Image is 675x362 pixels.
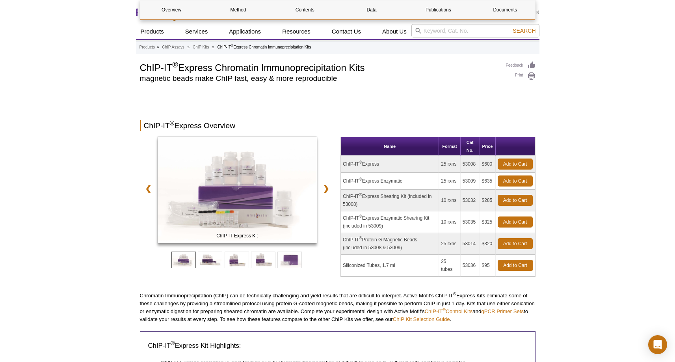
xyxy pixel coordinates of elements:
[341,137,439,156] th: Name
[341,173,439,190] td: ChIP-IT Express Enzymatic
[439,173,461,190] td: 25 rxns
[498,238,533,249] a: Add to Cart
[480,255,496,276] td: $95
[506,72,536,80] a: Print
[341,233,439,255] td: ChIP-IT Protein G Magnetic Beads (included in 53008 & 53009)
[140,120,536,131] h2: ChIP-IT Express Overview
[341,190,439,211] td: ChIP-IT Express Shearing Kit (included in 53008)
[439,190,461,211] td: 10 rxns
[498,260,533,271] a: Add to Cart
[193,44,209,51] a: ChIP Kits
[341,211,439,233] td: ChIP-IT Express Enzymatic Shearing Kit (included in 53009)
[359,214,362,218] sup: ®
[359,160,362,164] sup: ®
[439,211,461,233] td: 10 rxns
[136,24,169,39] a: Products
[171,340,175,346] sup: ®
[498,175,533,187] a: Add to Cart
[425,308,473,314] a: ChIP-IT®Control Kits
[461,211,480,233] td: 53035
[359,177,362,181] sup: ®
[158,137,317,243] img: ChIP-IT Express Kit
[273,0,336,19] a: Contents
[480,211,496,233] td: $325
[158,137,317,246] a: ChIP-IT Express Kit
[359,192,362,197] sup: ®
[461,137,480,156] th: Cat No.
[648,335,667,354] div: Open Intercom Messenger
[140,292,536,323] p: Chromatin Immunoprecipitation (ChIP) can be technically challenging and yield results that are di...
[443,307,446,312] sup: ®
[188,45,190,49] li: »
[481,308,524,314] a: qPCR Primer Sets
[439,137,461,156] th: Format
[327,24,366,39] a: Contact Us
[461,233,480,255] td: 53014
[207,0,270,19] a: Method
[453,291,456,296] sup: ®
[461,173,480,190] td: 53009
[140,179,157,198] a: ❮
[140,75,498,82] h2: magnetic beads make ChIP fast, easy & more reproducible
[461,255,480,276] td: 53036
[474,0,536,19] a: Documents
[318,179,335,198] a: ❯
[498,216,533,228] a: Add to Cart
[341,156,439,173] td: ChIP-IT Express
[148,341,527,351] h3: ChIP-IT Express Kit Highlights:
[506,61,536,70] a: Feedback
[172,60,178,69] sup: ®
[377,24,411,39] a: About Us
[480,233,496,255] td: $320
[439,255,461,276] td: 25 tubes
[140,61,498,73] h1: ChIP-IT Express Chromatin Immunoprecipitation Kits
[359,236,362,240] sup: ®
[461,190,480,211] td: 53032
[224,24,266,39] a: Applications
[212,45,214,49] li: »
[480,156,496,173] td: $600
[218,45,311,49] li: ChIP-IT Express Chromatin Immunoprecipitation Kits
[180,24,213,39] a: Services
[277,24,315,39] a: Resources
[480,137,496,156] th: Price
[498,159,533,170] a: Add to Cart
[407,0,470,19] a: Publications
[162,44,184,51] a: ChIP Assays
[340,0,403,19] a: Data
[461,156,480,173] td: 53008
[498,195,533,206] a: Add to Cart
[510,27,538,34] button: Search
[157,45,159,49] li: »
[159,232,315,240] span: ChIP-IT Express Kit
[480,190,496,211] td: $285
[140,0,203,19] a: Overview
[439,156,461,173] td: 25 rxns
[231,44,233,48] sup: ®
[393,316,450,322] a: ChIP Kit Selection Guide
[139,44,155,51] a: Products
[341,255,439,276] td: Siliconized Tubes, 1.7 ml
[480,173,496,190] td: $635
[411,24,539,37] input: Keyword, Cat. No.
[439,233,461,255] td: 25 rxns
[513,28,536,34] span: Search
[170,120,175,127] sup: ®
